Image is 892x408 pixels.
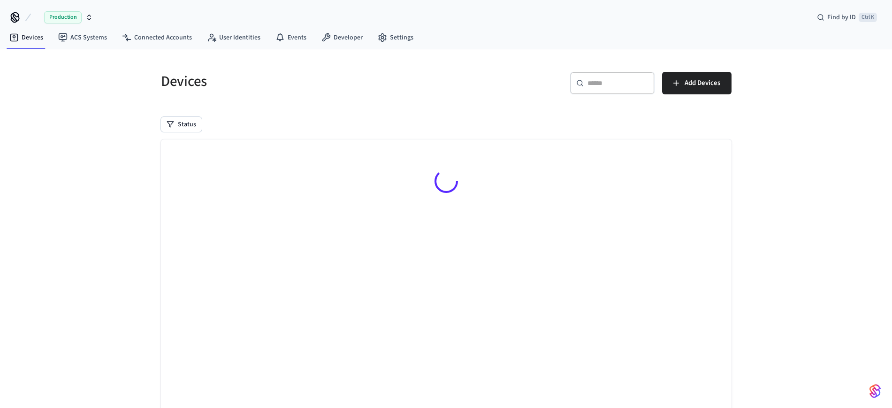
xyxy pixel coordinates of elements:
span: Add Devices [685,77,720,89]
span: Find by ID [827,13,856,22]
button: Status [161,117,202,132]
a: ACS Systems [51,29,114,46]
a: Devices [2,29,51,46]
img: SeamLogoGradient.69752ec5.svg [869,384,881,399]
a: Settings [370,29,421,46]
a: User Identities [199,29,268,46]
span: Production [44,11,82,23]
button: Add Devices [662,72,732,94]
a: Connected Accounts [114,29,199,46]
h5: Devices [161,72,441,91]
div: Find by IDCtrl K [809,9,884,26]
span: Ctrl K [859,13,877,22]
a: Developer [314,29,370,46]
a: Events [268,29,314,46]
